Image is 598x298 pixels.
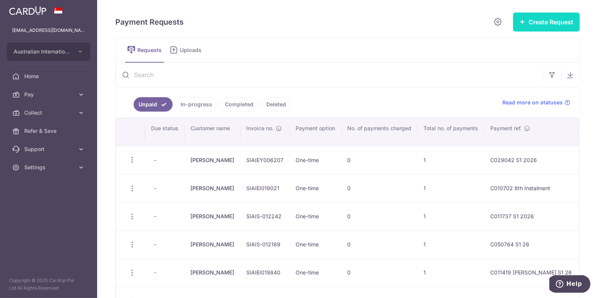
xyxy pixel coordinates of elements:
[341,230,418,259] td: 0
[513,13,580,32] button: Create Request
[418,174,485,202] td: 1
[185,118,241,146] th: Customer name
[7,43,90,61] button: Australian International School Pte Ltd
[24,91,74,98] span: Pay
[341,174,418,202] td: 0
[116,63,543,87] input: Search
[341,118,418,146] th: No. of payments charged
[137,46,164,54] span: Requests
[151,239,160,250] span: -
[485,118,578,146] th: Payment ref.
[145,118,185,146] th: Due status
[24,73,74,80] span: Home
[341,146,418,174] td: 0
[424,125,478,132] span: Total no. of payments
[502,99,570,106] a: Read more on statuses
[418,259,485,287] td: 1
[241,259,290,287] td: SIAIEI019840
[185,174,241,202] td: [PERSON_NAME]
[290,259,341,287] td: One-time
[185,202,241,230] td: [PERSON_NAME]
[341,259,418,287] td: 0
[418,202,485,230] td: 1
[185,146,241,174] td: [PERSON_NAME]
[151,183,160,194] span: -
[151,155,160,166] span: -
[151,211,160,222] span: -
[24,145,74,153] span: Support
[17,5,33,12] span: Help
[491,125,522,132] span: Payment ref.
[241,118,290,146] th: Invoice no.
[290,202,341,230] td: One-time
[241,174,290,202] td: SIAIEI019021
[241,202,290,230] td: SIAIS-012242
[134,97,173,112] a: Unpaid
[241,146,290,174] td: SIAIEY006207
[24,127,74,135] span: Refer & Save
[418,118,485,146] th: Total no. of payments
[341,202,418,230] td: 0
[115,16,184,28] h5: Payment Requests
[502,99,563,106] span: Read more on statuses
[220,97,258,112] a: Completed
[290,118,341,146] th: Payment option
[14,48,70,55] span: Australian International School Pte Ltd
[151,267,160,278] span: -
[185,259,241,287] td: [PERSON_NAME]
[348,125,412,132] span: No. of payments charged
[485,259,578,287] td: C011419 [PERSON_NAME] S1 26
[418,230,485,259] td: 1
[418,146,485,174] td: 1
[485,230,578,259] td: C050764 S1 26
[290,146,341,174] td: One-time
[290,230,341,259] td: One-time
[485,174,578,202] td: C010702 8th Instalment
[176,97,217,112] a: In-progress
[296,125,335,132] span: Payment option
[180,46,207,54] span: Uploads
[261,97,291,112] a: Deleted
[549,275,590,294] iframe: Opens a widget where you can find more information
[185,230,241,259] td: [PERSON_NAME]
[12,27,85,34] p: [EMAIL_ADDRESS][DOMAIN_NAME]
[24,164,74,171] span: Settings
[247,125,274,132] span: Invoice no.
[290,174,341,202] td: One-time
[24,109,74,117] span: Collect
[485,202,578,230] td: C011737 S1 2026
[9,6,46,15] img: CardUp
[167,38,207,62] a: Uploads
[125,38,164,62] a: Requests
[485,146,578,174] td: C029042 S1 2026
[241,230,290,259] td: SIAIS-012169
